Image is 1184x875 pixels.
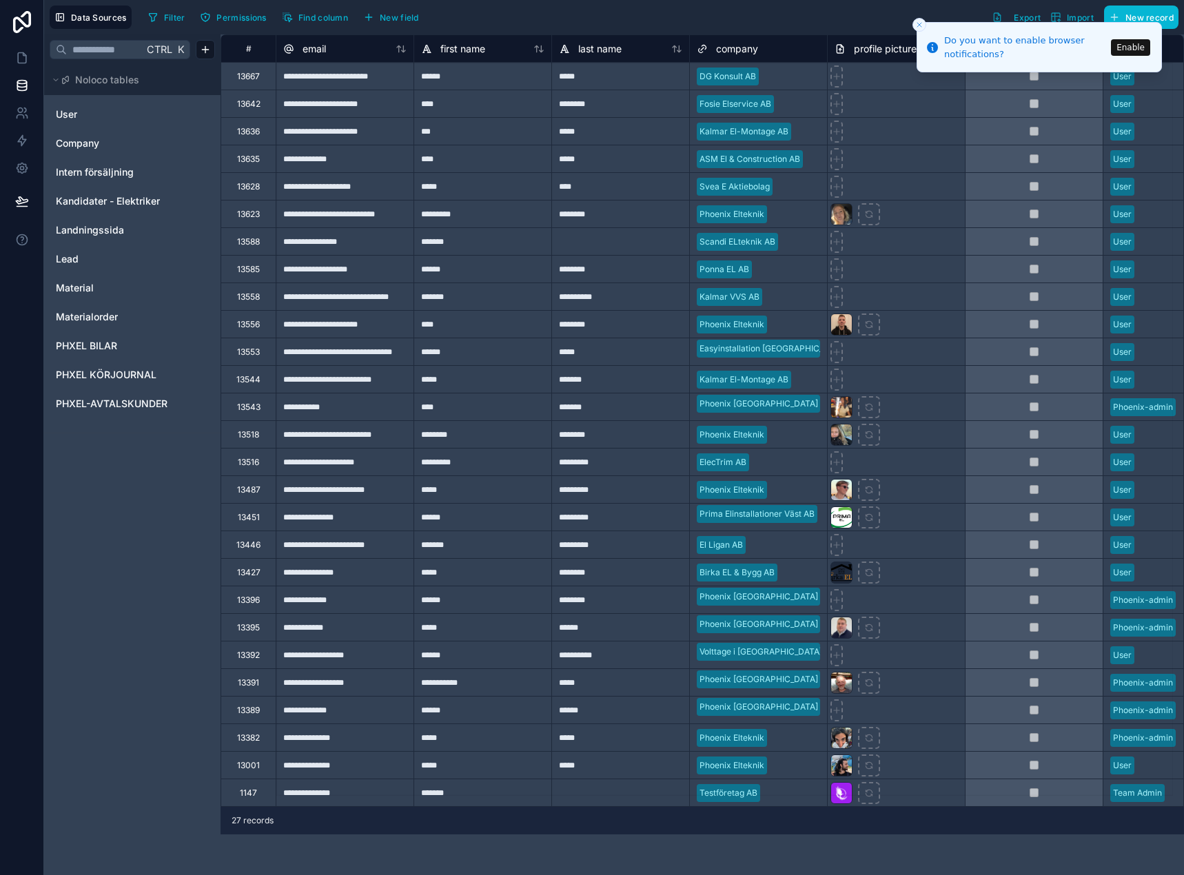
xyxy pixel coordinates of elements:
div: 13392 [237,650,260,661]
div: Phoenix [GEOGRAPHIC_DATA] [700,618,818,630]
div: Phoenix Elteknik [700,732,764,744]
span: Find column [298,12,348,23]
div: 13558 [237,291,260,302]
div: Company [50,132,215,154]
div: 13635 [237,154,260,165]
span: Materialorder [56,310,118,324]
div: Phoenix-admin [1113,677,1173,689]
div: 13556 [237,319,260,330]
div: Testföretag AB [700,787,757,799]
a: Permissions [195,7,276,28]
div: Phoenix Elteknik [700,208,764,220]
a: Company [56,136,167,150]
div: User [1113,208,1132,220]
div: Scandi ELteknik AB [700,236,775,248]
div: 13516 [238,457,259,468]
div: 13382 [237,732,260,743]
button: Enable [1111,39,1150,56]
a: User [56,107,167,121]
div: Kalmar El-Montage AB [700,373,788,386]
div: 13553 [237,347,260,358]
button: Data Sources [50,6,132,29]
button: Import [1045,6,1099,29]
a: Kandidater - Elektriker [56,194,167,208]
div: Svea E Aktiebolag [700,181,770,193]
div: PHXEL KÖRJOURNAL [50,364,215,386]
div: User [1113,125,1132,138]
div: User [1113,649,1132,661]
span: last name [578,42,622,56]
a: PHXEL BILAR [56,339,167,353]
a: Lead [56,252,167,266]
div: Do you want to enable browser notifications? [944,34,1107,61]
div: Fosie Elservice AB [700,98,771,110]
div: User [1113,373,1132,386]
a: Intern försäljning [56,165,167,179]
div: Team Admin [1113,787,1162,799]
div: User [1113,98,1132,110]
a: PHXEL KÖRJOURNAL [56,368,167,382]
span: Material [56,281,94,295]
div: PHXEL-AVTALSKUNDER [50,393,215,415]
div: 1147 [240,787,257,799]
div: User [1113,566,1132,579]
button: New field [358,7,424,28]
div: 13636 [237,126,260,137]
span: New field [380,12,419,23]
div: DG Konsult AB [700,70,756,83]
button: Noloco tables [50,70,207,90]
div: 13427 [237,567,261,578]
span: Filter [164,12,185,23]
div: Phoenix Elteknik [700,759,764,772]
span: Ctrl [145,41,174,58]
div: User [1113,346,1132,358]
div: User [1113,153,1132,165]
div: User [1113,263,1132,276]
button: Permissions [195,7,271,28]
span: company [716,42,758,56]
div: Phoenix-admin [1113,732,1173,744]
div: User [50,103,215,125]
div: User [1113,181,1132,193]
div: 13001 [237,760,260,771]
div: # [232,43,265,54]
span: first name [440,42,485,56]
div: Volttage i [GEOGRAPHIC_DATA] AB [700,646,835,658]
div: Phoenix-admin [1113,594,1173,606]
div: User [1113,456,1132,469]
div: Phoenix-admin [1113,401,1173,413]
div: User [1113,429,1132,441]
div: Materialorder [50,306,215,328]
div: ElecTrim AB [700,456,746,469]
button: Close toast [912,18,926,32]
span: Permissions [216,12,266,23]
span: Landningssida [56,223,124,237]
a: New record [1099,6,1178,29]
a: PHXEL-AVTALSKUNDER [56,397,167,411]
div: Phoenix [GEOGRAPHIC_DATA] [700,701,818,713]
div: Phoenix Elteknik [700,429,764,441]
div: ASM El & Construction AB [700,153,800,165]
div: 13396 [237,595,260,606]
button: Find column [277,7,353,28]
div: User [1113,539,1132,551]
span: Data Sources [71,12,127,23]
div: Ponna EL AB [700,263,749,276]
div: 13543 [237,402,261,413]
div: 13391 [238,677,259,688]
span: 27 records [232,815,274,826]
div: 13389 [237,705,260,716]
div: Phoenix-admin [1113,621,1173,634]
div: PHXEL BILAR [50,335,215,357]
a: Materialorder [56,310,167,324]
span: Noloco tables [75,73,139,87]
button: New record [1104,6,1178,29]
span: PHXEL BILAR [56,339,117,353]
div: Intern försäljning [50,161,215,183]
div: 13628 [237,181,260,192]
button: Filter [143,7,190,28]
div: Phoenix Elteknik [700,484,764,496]
div: 13667 [237,71,260,82]
div: User [1113,318,1132,331]
div: 13585 [237,264,260,275]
